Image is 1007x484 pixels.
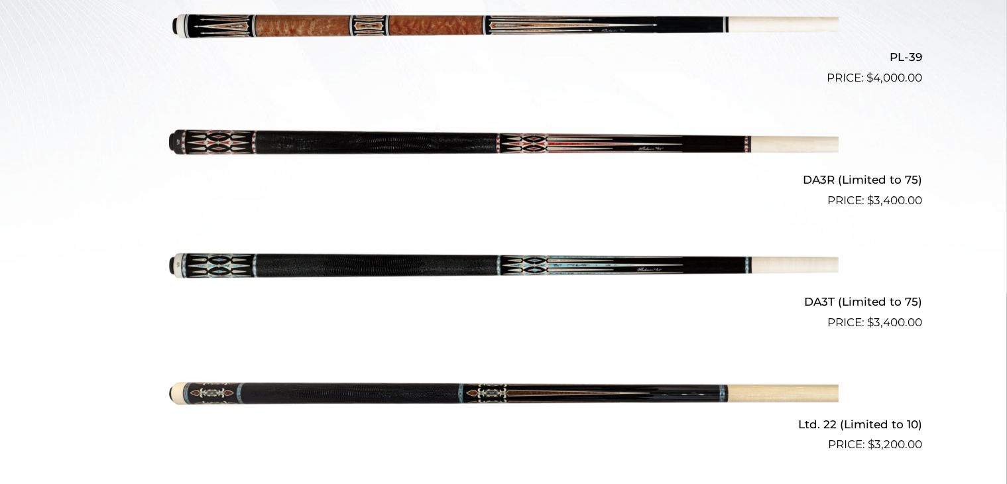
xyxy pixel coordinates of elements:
[85,290,923,314] h2: DA3T (Limited to 75)
[868,316,874,329] span: $
[868,438,875,451] span: $
[867,71,923,84] bdi: 4,000.00
[169,92,839,204] img: DA3R (Limited to 75)
[868,316,923,329] bdi: 3,400.00
[85,92,923,209] a: DA3R (Limited to 75) $3,400.00
[868,438,923,451] bdi: 3,200.00
[868,194,874,207] span: $
[85,337,923,454] a: Ltd. 22 (Limited to 10) $3,200.00
[169,215,839,326] img: DA3T (Limited to 75)
[85,215,923,332] a: DA3T (Limited to 75) $3,400.00
[85,45,923,70] h2: PL-39
[868,194,923,207] bdi: 3,400.00
[867,71,874,84] span: $
[169,337,839,448] img: Ltd. 22 (Limited to 10)
[85,412,923,436] h2: Ltd. 22 (Limited to 10)
[85,167,923,192] h2: DA3R (Limited to 75)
